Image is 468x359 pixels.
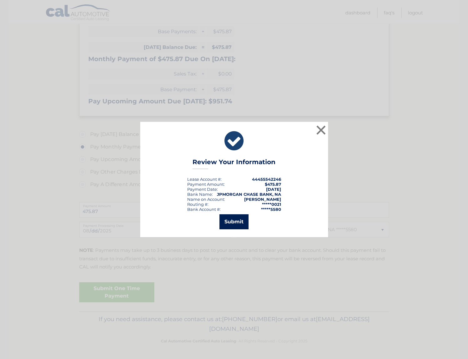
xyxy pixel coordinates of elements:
[315,124,327,136] button: ×
[187,187,218,192] div: :
[217,192,281,197] strong: JPMORGAN CHASE BANK, NA
[187,197,225,202] div: Name on Account:
[252,177,281,182] strong: 44455542246
[187,202,208,207] div: Routing #:
[244,197,281,202] strong: [PERSON_NAME]
[187,187,217,192] span: Payment Date
[193,158,275,169] h3: Review Your Information
[219,214,249,229] button: Submit
[265,182,281,187] span: $475.87
[187,177,222,182] div: Lease Account #:
[187,182,225,187] div: Payment Amount:
[187,192,213,197] div: Bank Name:
[187,207,221,212] div: Bank Account #:
[266,187,281,192] span: [DATE]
